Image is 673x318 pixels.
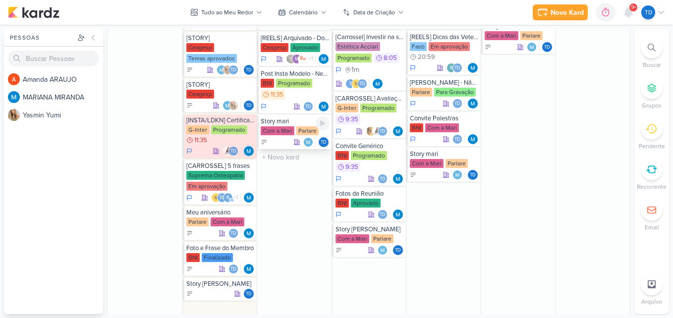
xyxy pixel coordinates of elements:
[533,4,588,20] button: Novo Kard
[23,110,103,120] div: Y a s m i n Y u m i
[8,33,75,42] div: Pessoas
[410,79,479,87] div: Perder Mercado - Não aproveitou oportunidades
[336,175,341,183] div: Em Andamento
[336,53,372,62] div: Programado
[372,126,382,136] img: Amannda Primo
[217,65,241,75] div: Colaboradores: MARIANA MIRANDA, Yasmin Yumi, Thais de carvalho
[319,102,329,111] div: Responsável: MARIANA MIRANDA
[410,100,416,107] div: Em Andamento
[527,42,537,52] img: MARIANA MIRANDA
[305,105,311,109] p: Td
[366,126,390,136] div: Colaboradores: Leandro Guedes, Amannda Primo, Thais de carvalho
[186,265,193,272] div: A Fazer
[345,79,370,89] div: Colaboradores: tatianeacciari@gmail.com, IDBOX - Agência de Design, Thais de carvalho
[290,43,320,52] div: Aprovado
[393,174,403,184] div: Responsável: MARIANA MIRANDA
[637,182,667,191] p: Recorrente
[425,123,459,132] div: Com a Mari
[378,126,388,136] div: Thais de carvalho
[642,101,662,110] p: Grupos
[217,65,226,75] img: MARIANA MIRANDA
[393,126,403,136] img: MARIANA MIRANDA
[336,104,358,112] div: G-Inter
[371,234,393,243] div: Parlare
[186,230,193,237] div: A Fazer
[8,91,20,103] img: MARIANA MIRANDA
[186,125,209,134] div: G-Inter
[186,102,193,109] div: A Fazer
[246,68,252,73] p: Td
[468,170,478,180] div: Thais de carvalho
[186,182,227,191] div: Em aprovação
[360,104,396,112] div: Programado
[261,70,330,78] div: Post Insta Modelo - Networking
[447,63,456,73] div: roberta.pecora@fasb.com.br
[186,90,214,99] div: Ceagesp
[8,6,59,18] img: kardz.app
[186,116,255,124] div: [INSTA/LDKN] Certificação FIDI
[186,244,255,252] div: Foto e Frase do Membro
[542,42,552,52] div: Responsável: Thais de carvalho
[186,217,209,226] div: Parlare
[186,253,200,262] div: BNI
[378,245,388,255] img: MARIANA MIRANDA
[373,79,383,89] img: MARIANA MIRANDA
[226,196,229,201] p: r
[244,228,254,238] img: MARIANA MIRANDA
[319,137,329,147] div: Responsável: Thais de carvalho
[384,54,397,61] span: 8:05
[429,42,470,51] div: Em aprovação
[230,149,236,154] p: Td
[244,264,254,274] img: MARIANA MIRANDA
[244,289,254,299] div: Responsável: Thais de carvalho
[211,125,247,134] div: Programado
[319,54,329,64] div: Responsável: MARIANA MIRANDA
[452,134,465,144] div: Colaboradores: Thais de carvalho
[542,42,552,52] div: Thais de carvalho
[303,137,313,147] img: MARIANA MIRANDA
[292,54,302,64] div: mlegnaioli@gmail.com
[319,54,329,64] img: MARIANA MIRANDA
[223,193,233,203] div: rolimaba30@gmail.com
[261,79,274,88] div: BNI
[470,173,476,178] p: Td
[217,193,227,203] div: Thais de carvalho
[452,170,465,180] div: Colaboradores: MARIANA MIRANDA
[520,31,543,40] div: Parlare
[446,159,468,168] div: Parlare
[454,137,460,142] p: Td
[410,123,423,132] div: BNI
[308,55,313,63] span: +1
[468,63,478,73] img: MARIANA MIRANDA
[336,142,404,150] div: Convite Genérico
[244,146,254,156] img: MARIANA MIRANDA
[211,193,241,203] div: Colaboradores: IDBOX - Agência de Design, Thais de carvalho, rolimaba30@gmail.com, educamposfisio...
[230,231,236,236] p: Td
[336,190,404,198] div: Fotos da Reunião
[351,79,361,89] img: IDBOX - Agência de Design
[345,116,358,123] span: 9:35
[454,102,460,106] p: Td
[228,65,238,75] div: Thais de carvalho
[336,127,341,135] div: Em Andamento
[345,79,355,89] div: tatianeacciari@gmail.com
[286,54,296,64] img: Leviê Agência de Marketing Digital
[393,174,403,184] img: MARIANA MIRANDA
[246,292,252,297] p: Td
[380,129,386,134] p: Td
[228,146,238,156] div: Thais de carvalho
[244,65,254,75] div: Responsável: Thais de carvalho
[452,99,462,108] div: Thais de carvalho
[261,139,268,146] div: A Fazer
[366,126,376,136] img: Leandro Guedes
[246,104,252,108] p: Td
[186,147,192,155] div: Em Andamento
[186,66,193,73] div: A Fazer
[410,33,479,41] div: [REELS] Dicas das Veteranas - Notas Complementares
[186,162,255,170] div: [CARROSSEL] 5 frases
[223,146,241,156] div: Colaboradores: Amannda Primo, Thais de carvalho
[410,114,479,122] div: Convite Palestras
[641,5,655,19] div: Thais de carvalho
[527,42,539,52] div: Colaboradores: MARIANA MIRANDA
[643,60,661,69] p: Buscar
